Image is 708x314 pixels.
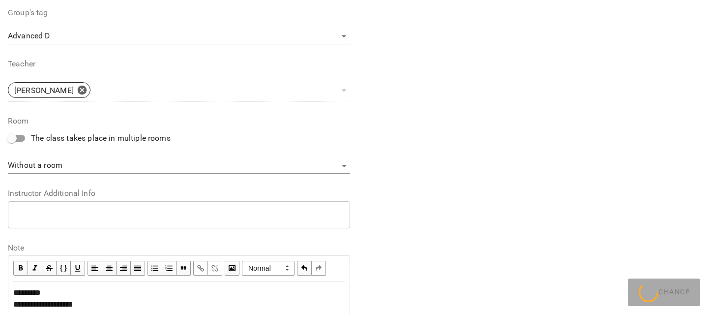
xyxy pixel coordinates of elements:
[147,261,162,276] button: UL
[8,189,350,197] label: Instructor Additional Info
[177,261,191,276] button: Blockquote
[131,261,145,276] button: Align Justify
[71,261,85,276] button: Underline
[28,261,42,276] button: Italic
[162,261,177,276] button: OL
[31,132,171,144] span: The class takes place in multiple rooms
[102,261,117,276] button: Align Center
[42,261,57,276] button: Strikethrough
[8,158,350,174] div: Without a room
[297,261,312,276] button: Undo
[208,261,222,276] button: Remove Link
[88,261,102,276] button: Align Left
[57,261,71,276] button: Monospace
[14,85,74,96] p: [PERSON_NAME]
[117,261,131,276] button: Align Right
[225,261,239,276] button: Image
[312,261,326,276] button: Redo
[8,117,350,125] label: Room
[8,60,350,68] label: Teacher
[8,29,350,44] div: Advanced D
[242,261,295,276] span: Normal
[8,79,350,101] div: [PERSON_NAME]
[193,261,208,276] button: Link
[13,261,28,276] button: Bold
[8,9,350,17] label: Group's tag
[8,82,90,98] div: [PERSON_NAME]
[8,244,350,252] label: Note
